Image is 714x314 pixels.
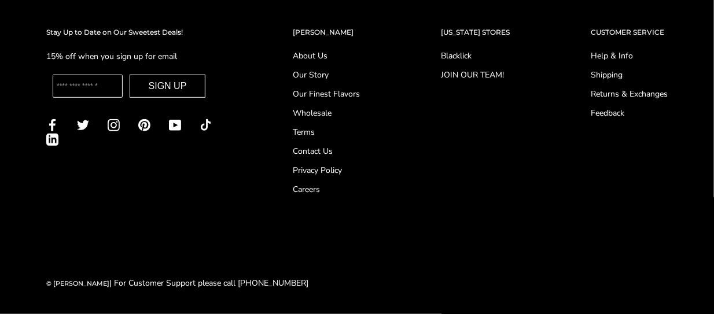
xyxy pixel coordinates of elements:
h2: Stay Up to Date on Our Sweetest Deals! [46,27,212,38]
a: Blacklick [441,50,510,62]
a: Help & Info [591,50,668,62]
a: Shipping [591,69,668,81]
div: | For Customer Support please call [PHONE_NUMBER] [46,276,308,290]
a: Feedback [591,107,668,119]
a: About Us [293,50,360,62]
input: Enter your email [53,75,123,98]
a: Careers [293,183,360,195]
a: Privacy Policy [293,164,360,176]
a: Instagram [108,118,120,131]
a: JOIN OUR TEAM! [441,69,510,81]
a: YouTube [169,118,181,131]
a: Terms [293,126,360,138]
a: Our Finest Flavors [293,88,360,100]
a: Facebook [46,118,58,131]
a: Returns & Exchanges [591,88,668,100]
a: Twitter [77,118,89,131]
a: Contact Us [293,145,360,157]
a: Our Story [293,69,360,81]
iframe: Sign Up via Text for Offers [9,270,120,305]
a: LinkedIn [46,132,58,146]
a: Wholesale [293,107,360,119]
h2: CUSTOMER SERVICE [591,27,668,38]
a: Pinterest [138,118,150,131]
p: 15% off when you sign up for email [46,50,212,63]
h2: [PERSON_NAME] [293,27,360,38]
h2: [US_STATE] STORES [441,27,510,38]
a: TikTok [200,118,212,131]
button: SIGN UP [130,75,206,98]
